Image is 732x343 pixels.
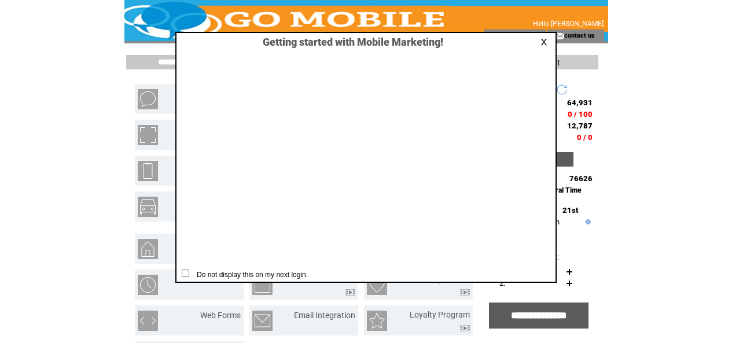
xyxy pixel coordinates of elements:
[540,186,582,194] span: Central Time
[410,310,470,319] a: Loyalty Program
[294,311,355,320] a: Email Integration
[138,311,158,331] img: web-forms.png
[460,325,470,331] img: video.png
[252,275,273,295] img: text-to-win.png
[251,36,443,48] span: Getting started with Mobile Marketing!
[345,289,355,296] img: video.png
[138,275,158,295] img: scheduled-tasks.png
[501,31,510,40] img: account_icon.gif
[138,197,158,217] img: vehicle-listing.png
[367,311,387,331] img: loyalty-program.png
[577,133,593,142] span: 0 / 0
[564,31,595,39] a: contact us
[252,311,273,331] img: email-integration.png
[556,31,564,40] img: contact_us_icon.gif
[138,161,158,181] img: mobile-websites.png
[533,20,604,28] span: Hello [PERSON_NAME]
[191,271,308,279] span: Do not display this on my next login.
[138,125,158,145] img: mobile-coupons.png
[583,219,591,224] img: help.gif
[569,174,593,183] span: 76626
[460,289,470,296] img: video.png
[562,206,578,215] span: 21st
[499,279,505,287] span: 2.
[200,311,241,320] a: Web Forms
[367,275,387,295] img: birthday-wishes.png
[138,239,158,259] img: property-listing.png
[567,98,593,107] span: 64,931
[568,110,593,119] span: 0 / 100
[567,121,593,130] span: 12,787
[138,89,158,109] img: text-blast.png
